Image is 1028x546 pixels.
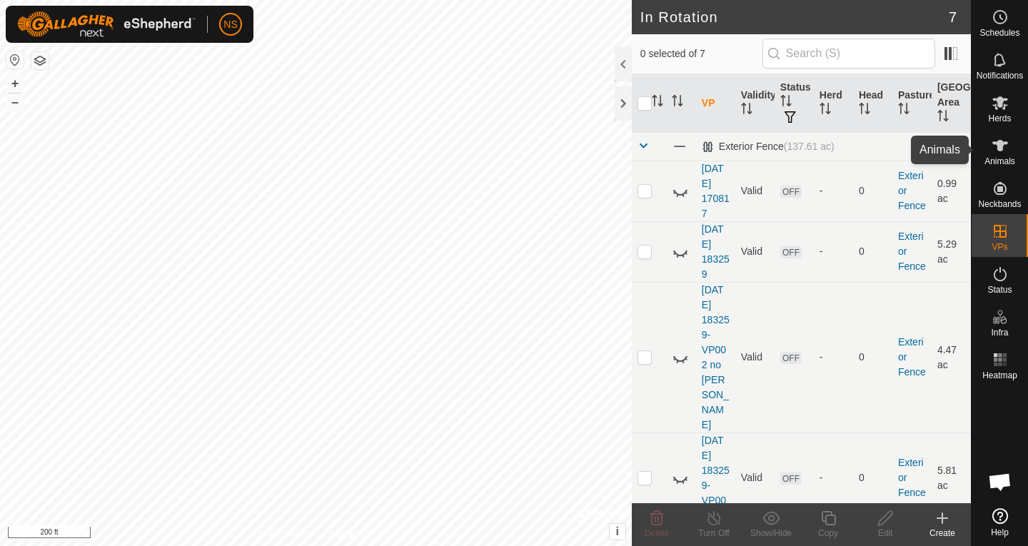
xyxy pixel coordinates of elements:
span: Infra [991,328,1008,337]
p-sorticon: Activate to sort [859,105,870,116]
td: Valid [735,161,775,221]
p-sorticon: Activate to sort [780,97,792,108]
span: Notifications [977,71,1023,80]
p-sorticon: Activate to sort [652,97,663,108]
th: Herd [814,74,853,133]
a: [DATE] 183259-VP002 no [PERSON_NAME] [702,284,730,430]
span: OFF [780,246,802,258]
div: Create [914,527,971,540]
span: OFF [780,472,802,485]
span: Heatmap [982,371,1017,380]
td: 0 [853,282,892,433]
a: Contact Us [330,527,372,540]
span: Status [987,285,1012,294]
td: 0 [853,433,892,523]
td: 5.81 ac [932,433,971,523]
span: VPs [992,243,1007,251]
a: [DATE] 170817 [702,163,730,219]
td: Valid [735,433,775,523]
a: [DATE] 183259 [702,223,730,280]
div: Show/Hide [742,527,800,540]
a: Exterior Fence [898,336,926,378]
td: 0.99 ac [932,161,971,221]
button: + [6,75,24,92]
span: Herds [988,114,1011,123]
p-sorticon: Activate to sort [937,112,949,123]
td: 0 [853,161,892,221]
div: Copy [800,527,857,540]
span: (137.61 ac) [784,141,835,152]
span: 0 selected of 7 [640,46,762,61]
a: Help [972,502,1028,542]
span: Schedules [979,29,1019,37]
th: Status [775,74,814,133]
span: Animals [984,157,1015,166]
td: Valid [735,221,775,282]
div: - [820,350,847,365]
input: Search (S) [762,39,935,69]
td: 5.29 ac [932,221,971,282]
a: Privacy Policy [259,527,313,540]
div: Exterior Fence [702,141,835,153]
div: Turn Off [685,527,742,540]
span: Delete [645,528,670,538]
a: [DATE] 183259-VP003 [702,435,730,521]
p-sorticon: Activate to sort [672,97,683,108]
button: – [6,93,24,111]
button: Reset Map [6,51,24,69]
td: 4.47 ac [932,282,971,433]
div: Edit [857,527,914,540]
div: - [820,183,847,198]
span: i [616,525,619,537]
span: OFF [780,186,802,198]
button: i [610,524,625,540]
a: Exterior Fence [898,457,926,498]
a: Exterior Fence [898,231,926,272]
a: Exterior Fence [898,170,926,211]
th: Head [853,74,892,133]
th: [GEOGRAPHIC_DATA] Area [932,74,971,133]
th: Validity [735,74,775,133]
span: OFF [780,352,802,364]
p-sorticon: Activate to sort [820,105,831,116]
div: Open chat [979,460,1022,503]
th: VP [696,74,735,133]
span: 7 [949,6,957,28]
span: Help [991,528,1009,537]
p-sorticon: Activate to sort [741,105,752,116]
td: 0 [853,221,892,282]
div: - [820,470,847,485]
h2: In Rotation [640,9,949,26]
p-sorticon: Activate to sort [898,105,909,116]
div: - [820,244,847,259]
span: Neckbands [978,200,1021,208]
button: Map Layers [31,52,49,69]
td: Valid [735,282,775,433]
img: Gallagher Logo [17,11,196,37]
span: NS [223,17,237,32]
th: Pasture [892,74,932,133]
